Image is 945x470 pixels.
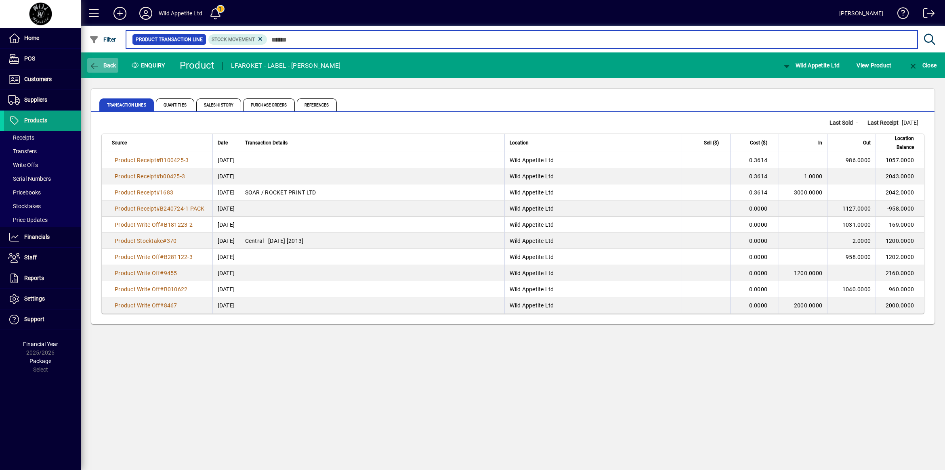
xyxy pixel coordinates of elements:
span: Wild Appetite Ltd [510,205,554,212]
span: Pricebooks [8,189,41,196]
span: 2000.0000 [794,302,822,309]
span: # [156,189,160,196]
span: Product Transaction Line [136,36,203,44]
span: Product Receipt [115,157,156,163]
span: 8467 [164,302,177,309]
button: Close [906,58,939,73]
button: Filter [87,32,118,47]
a: Product Write Off#B010622 [112,285,190,294]
span: Location Balance [881,134,914,152]
span: 1.0000 [804,173,823,180]
span: Settings [24,295,45,302]
td: [DATE] [212,217,240,233]
a: Suppliers [4,90,81,110]
span: Source [112,138,127,147]
td: 0.3614 [730,152,779,168]
button: Back [87,58,118,73]
a: Customers [4,69,81,90]
span: 986.0000 [846,157,871,163]
span: Close [908,62,937,69]
span: Sell ($) [704,138,719,147]
span: Wild Appetite Ltd [510,254,554,260]
span: 1127.0000 [842,205,871,212]
a: Receipts [4,131,81,144]
span: Wild Appetite Ltd [510,302,554,309]
a: Stocktakes [4,199,81,213]
span: Product Write Off [115,270,160,276]
span: # [160,270,164,276]
span: Wild Appetite Ltd [510,286,554,292]
div: Wild Appetite Ltd [159,7,202,20]
span: Receipts [8,134,34,141]
span: Location [510,138,529,147]
span: Product Write Off [115,254,160,260]
td: [DATE] [212,201,240,217]
span: Stock movement [212,37,255,42]
span: Product Receipt [115,173,156,180]
span: 1031.0000 [842,221,871,228]
span: Filter [89,36,116,43]
span: Last Sold [829,119,856,127]
a: Staff [4,248,81,268]
a: Product Write Off#B181223-2 [112,220,195,229]
span: 1040.0000 [842,286,871,292]
span: Wild Appetite Ltd [782,62,840,69]
a: POS [4,49,81,69]
span: Wild Appetite Ltd [510,270,554,276]
span: Stocktakes [8,203,41,209]
td: 2042.0000 [876,184,924,201]
a: Transfers [4,144,81,158]
span: B100425-3 [160,157,189,163]
a: Price Updates [4,213,81,227]
td: 0.0000 [730,249,779,265]
span: B240724-1 PACK [160,205,205,212]
td: 0.0000 [730,265,779,281]
td: 2043.0000 [876,168,924,184]
a: Product Receipt#b00425-3 [112,172,188,181]
span: View Product [857,59,891,72]
div: Cost ($) [735,138,775,147]
span: 1683 [160,189,173,196]
span: # [160,302,164,309]
a: Knowledge Base [891,2,909,28]
a: Financials [4,227,81,247]
span: Transaction Details [245,138,288,147]
span: Date [218,138,228,147]
app-page-header-button: Back [81,58,125,73]
td: 1200.0000 [876,233,924,249]
a: Product Receipt#B240724-1 PACK [112,204,208,213]
span: 370 [167,238,177,244]
app-page-header-button: Close enquiry [900,58,945,73]
a: Home [4,28,81,48]
span: # [163,238,166,244]
a: Product Write Off#9455 [112,269,180,278]
span: Back [89,62,116,69]
span: Customers [24,76,52,82]
span: Products [24,117,47,123]
td: [DATE] [212,297,240,313]
div: Source [112,138,208,147]
span: Package [29,358,51,364]
span: Transaction Lines [99,98,154,111]
span: 2.0000 [853,238,871,244]
span: # [156,173,160,180]
span: 958.0000 [846,254,871,260]
div: Enquiry [125,59,174,72]
td: [DATE] [212,265,240,281]
span: B281122-3 [164,254,193,260]
td: Central - [DATE] [2013] [240,233,505,249]
span: Product Stocktake [115,238,163,244]
span: 3000.0000 [794,189,822,196]
td: 0.0000 [730,297,779,313]
span: Home [24,35,39,41]
span: [DATE] [902,119,918,126]
span: Write Offs [8,162,38,168]
a: Product Write Off#B281122-3 [112,253,195,261]
a: Product Receipt#1683 [112,188,176,197]
td: 2160.0000 [876,265,924,281]
button: View Product [855,58,893,73]
span: In [818,138,822,147]
button: Wild Appetite Ltd [780,58,842,73]
div: Location [510,138,677,147]
a: Product Receipt#B100425-3 [112,156,191,165]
